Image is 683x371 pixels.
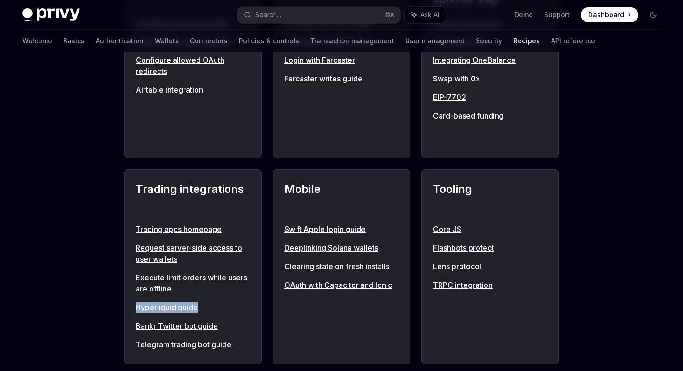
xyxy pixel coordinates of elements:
[385,11,394,19] span: ⌘ K
[155,30,179,52] a: Wallets
[476,30,502,52] a: Security
[136,320,250,331] a: Bankr Twitter bot guide
[433,181,547,214] h2: Tooling
[136,84,250,95] a: Airtable integration
[284,181,399,214] h2: Mobile
[136,272,250,294] a: Execute limit orders while users are offline
[588,10,624,20] span: Dashboard
[136,339,250,350] a: Telegram trading bot guide
[405,30,465,52] a: User management
[551,30,595,52] a: API reference
[514,10,533,20] a: Demo
[63,30,85,52] a: Basics
[433,279,547,291] a: TRPC integration
[284,261,399,272] a: Clearing state on fresh installs
[136,224,250,235] a: Trading apps homepage
[284,54,399,66] a: Login with Farcaster
[239,30,299,52] a: Policies & controls
[136,54,250,77] a: Configure allowed OAuth redirects
[284,279,399,291] a: OAuth with Capacitor and Ionic
[136,242,250,265] a: Request server-side access to user wallets
[255,9,281,20] div: Search...
[237,7,400,23] button: Search...⌘K
[420,10,439,20] span: Ask AI
[433,110,547,121] a: Card-based funding
[581,7,638,22] a: Dashboard
[544,10,570,20] a: Support
[136,302,250,313] a: Hyperliquid guide
[433,242,547,253] a: Flashbots protect
[96,30,144,52] a: Authentication
[190,30,228,52] a: Connectors
[433,92,547,103] a: EIP-7702
[646,7,661,22] button: Toggle dark mode
[284,224,399,235] a: Swift Apple login guide
[433,261,547,272] a: Lens protocol
[513,30,540,52] a: Recipes
[433,73,547,84] a: Swap with 0x
[310,30,394,52] a: Transaction management
[405,7,446,23] button: Ask AI
[22,30,52,52] a: Welcome
[433,224,547,235] a: Core JS
[136,181,250,214] h2: Trading integrations
[284,73,399,84] a: Farcaster writes guide
[433,54,547,66] a: Integrating OneBalance
[284,242,399,253] a: Deeplinking Solana wallets
[22,8,80,21] img: dark logo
